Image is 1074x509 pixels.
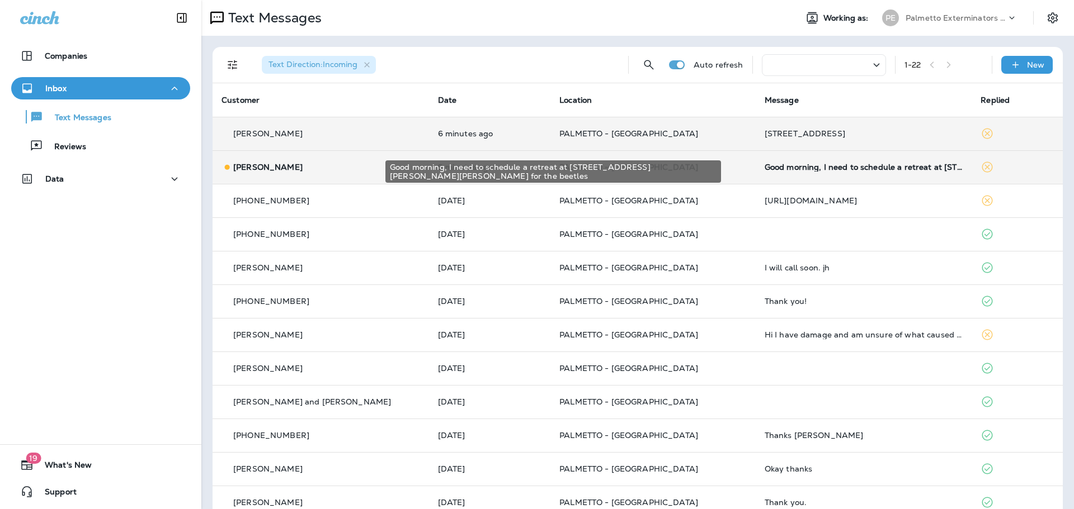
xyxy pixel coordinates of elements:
span: Location [559,95,592,105]
button: Text Messages [11,105,190,129]
span: What's New [34,460,92,474]
p: Aug 22, 2025 12:21 PM [438,196,541,205]
p: Palmetto Exterminators LLC [906,13,1006,22]
button: Filters [222,54,244,76]
button: Support [11,481,190,503]
button: Data [11,168,190,190]
span: PALMETTO - [GEOGRAPHIC_DATA] [559,229,698,239]
p: Auto refresh [694,60,743,69]
div: Thank you. [765,498,963,507]
p: [PHONE_NUMBER] [233,297,309,306]
p: Text Messages [224,9,322,26]
div: Thank you! [765,297,963,306]
p: [PHONE_NUMBER] [233,431,309,440]
span: PALMETTO - [GEOGRAPHIC_DATA] [559,430,698,440]
button: 19What's New [11,454,190,476]
span: PALMETTO - [GEOGRAPHIC_DATA] [559,363,698,373]
p: Aug 19, 2025 08:04 AM [438,498,541,507]
p: New [1027,60,1044,69]
span: PALMETTO - [GEOGRAPHIC_DATA] [559,296,698,306]
p: Aug 20, 2025 03:57 PM [438,297,541,306]
p: Aug 20, 2025 08:47 AM [438,364,541,373]
p: Inbox [45,84,67,93]
p: [PHONE_NUMBER] [233,230,309,239]
p: [PERSON_NAME] and [PERSON_NAME] [233,397,391,406]
span: PALMETTO - [GEOGRAPHIC_DATA] [559,129,698,139]
p: Aug 21, 2025 12:02 PM [438,230,541,239]
p: Aug 20, 2025 08:32 PM [438,263,541,272]
div: PE [882,9,899,26]
button: Settings [1043,8,1063,28]
p: Data [45,174,64,183]
div: Good morning, I need to schedule a retreat at [STREET_ADDRESS][PERSON_NAME][PERSON_NAME] for the ... [385,160,721,183]
p: Aug 19, 2025 08:43 AM [438,464,541,473]
div: I will call soon. jh [765,263,963,272]
span: Replied [981,95,1010,105]
p: Aug 19, 2025 03:22 PM [438,431,541,440]
p: [PERSON_NAME] [233,464,303,473]
div: Okay thanks [765,464,963,473]
span: 19 [26,453,41,464]
span: PALMETTO - [GEOGRAPHIC_DATA] [559,196,698,206]
div: 1 - 22 [905,60,921,69]
p: [PHONE_NUMBER] [233,196,309,205]
button: Reviews [11,134,190,158]
span: PALMETTO - [GEOGRAPHIC_DATA] [559,497,698,507]
p: Aug 20, 2025 01:07 PM [438,330,541,339]
span: Date [438,95,457,105]
p: [PERSON_NAME] [233,330,303,339]
div: Thanks Peter Rosenthal [765,431,963,440]
span: Working as: [823,13,871,23]
span: PALMETTO - [GEOGRAPHIC_DATA] [559,464,698,474]
div: Hi I have damage and am unsure of what caused it. Can you take a look please [765,330,963,339]
p: Aug 19, 2025 03:26 PM [438,397,541,406]
div: Good morning, I need to schedule a retreat at 133 Mary Ellen drive for the beetles [765,163,963,172]
div: https://customer.entomobrands.com/login [765,196,963,205]
span: PALMETTO - [GEOGRAPHIC_DATA] [559,263,698,273]
p: [PERSON_NAME] [233,364,303,373]
button: Companies [11,45,190,67]
span: Customer [222,95,260,105]
p: Aug 25, 2025 09:12 AM [438,129,541,138]
span: Support [34,487,77,501]
p: [PERSON_NAME] [233,498,303,507]
p: [PERSON_NAME] [233,163,303,172]
p: [PERSON_NAME] [233,263,303,272]
div: Text Direction:Incoming [262,56,376,74]
p: [PERSON_NAME] [233,129,303,138]
span: PALMETTO - [GEOGRAPHIC_DATA] [559,397,698,407]
button: Collapse Sidebar [166,7,197,29]
p: Reviews [43,142,86,153]
span: Text Direction : Incoming [268,59,357,69]
button: Search Messages [638,54,660,76]
span: Message [765,95,799,105]
button: Inbox [11,77,190,99]
p: Companies [45,51,87,60]
div: 2849 Rivertowne pkwy 29466 [765,129,963,138]
p: Text Messages [44,113,111,123]
span: PALMETTO - [GEOGRAPHIC_DATA] [559,330,698,340]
